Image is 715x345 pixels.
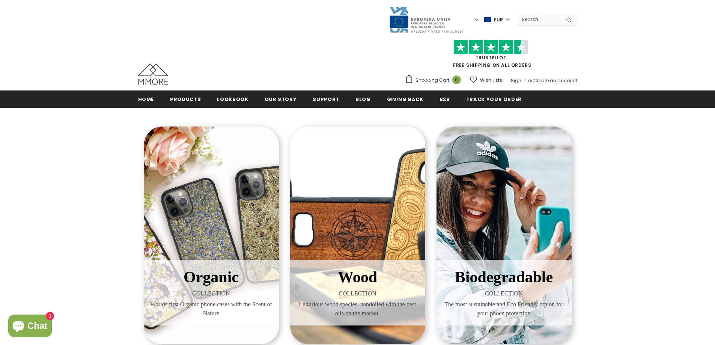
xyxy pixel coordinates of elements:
[265,90,297,107] a: Our Story
[313,90,339,107] a: support
[138,96,154,103] span: Home
[170,90,201,107] a: Products
[440,96,450,103] span: B2B
[338,268,377,286] span: Wood
[170,96,201,103] span: Products
[296,289,420,298] span: COLLECTION
[440,90,450,107] a: B2B
[452,75,461,84] span: 0
[470,74,502,87] a: Wish Lists
[217,96,248,103] span: Lookbook
[442,289,566,298] span: COLLECTION
[389,6,464,33] img: Javni Razpis
[387,90,423,107] a: Giving back
[480,77,502,84] span: Wish Lists
[265,96,297,103] span: Our Story
[405,75,465,86] a: Shopping Cart 0
[405,43,577,68] span: FREE SHIPPING ON ALL ORDERS
[528,77,532,84] span: or
[296,300,420,318] span: Luxurious wood species, handoiled with the best oils on the market.
[149,300,273,318] span: Worlds first Organic phone cases with the Scent of Nature
[387,96,423,103] span: Giving back
[6,315,54,339] inbox-online-store-chat: Shopify online store chat
[466,90,522,107] a: Track your order
[494,16,503,24] span: EUR
[476,54,507,61] a: Trustpilot
[415,77,449,84] span: Shopping Cart
[453,40,528,54] img: Trust Pilot Stars
[149,289,273,298] span: COLLECTION
[466,96,522,103] span: Track your order
[517,14,560,25] input: Search Site
[313,96,339,103] span: support
[455,268,553,286] span: Biodegradable
[533,77,577,84] a: Create an account
[138,90,154,107] a: Home
[355,90,371,107] a: Blog
[138,64,168,85] img: MMORE Cases
[184,268,239,286] span: Organic
[511,77,527,84] a: Sign In
[389,16,464,23] a: Javni Razpis
[217,90,248,107] a: Lookbook
[355,96,371,103] span: Blog
[442,300,566,318] span: The most sustainable and Eco Friendly otpion for your phoen protection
